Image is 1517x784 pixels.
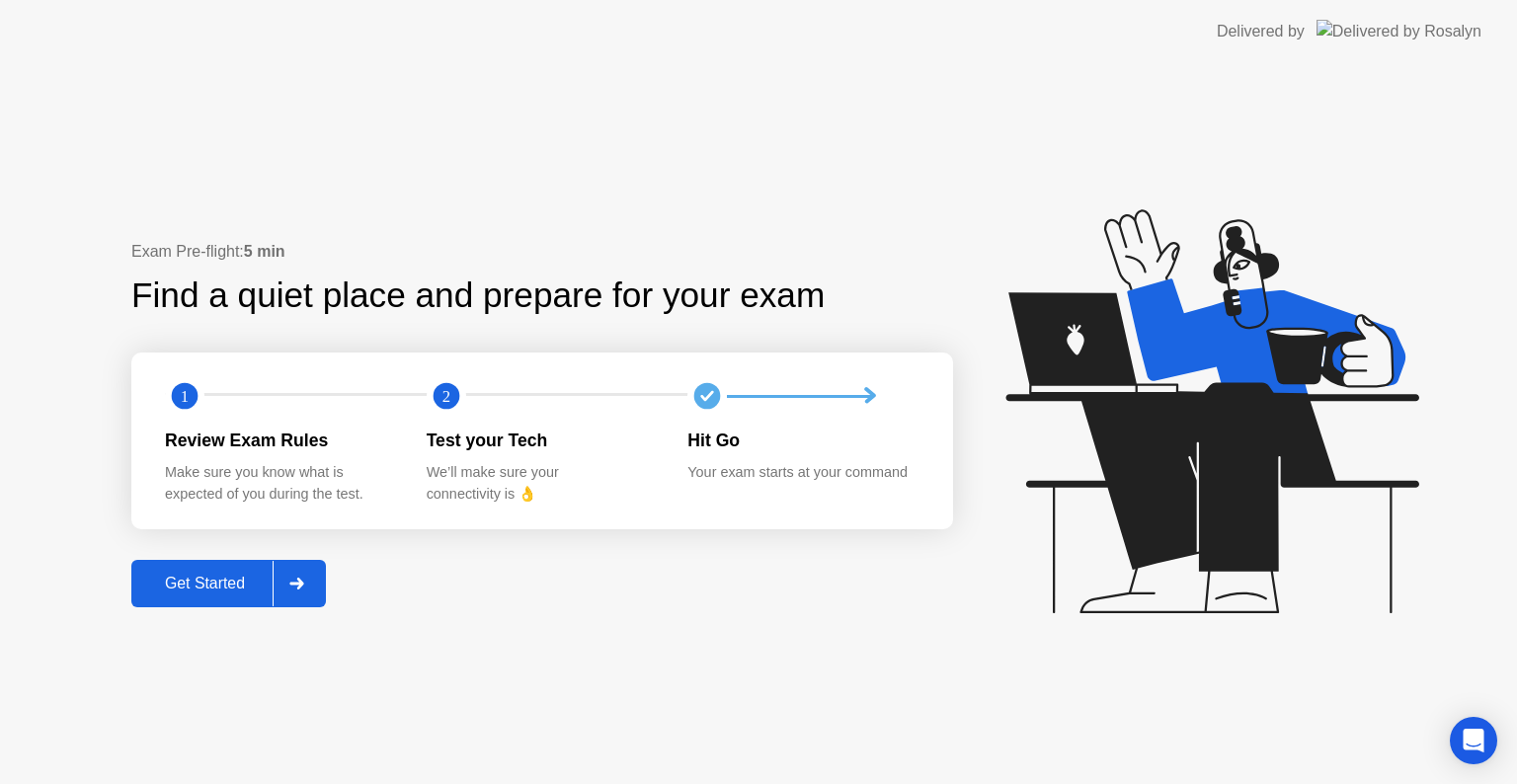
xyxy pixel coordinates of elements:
[687,428,918,453] div: Hit Go
[687,462,918,484] div: Your exam starts at your command
[131,560,326,607] button: Get Started
[427,462,657,505] div: We’ll make sure your connectivity is 👌
[427,428,657,453] div: Test your Tech
[244,243,285,260] b: 5 min
[1317,20,1481,42] img: Delivered by Rosalyn
[1217,20,1305,43] div: Delivered by
[131,270,828,322] div: Find a quiet place and prepare for your exam
[131,240,953,264] div: Exam Pre-flight:
[137,575,273,592] div: Get Started
[165,462,395,505] div: Make sure you know what is expected of you during the test.
[165,428,395,453] div: Review Exam Rules
[442,387,450,406] text: 2
[1450,717,1497,764] div: Open Intercom Messenger
[181,387,189,406] text: 1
